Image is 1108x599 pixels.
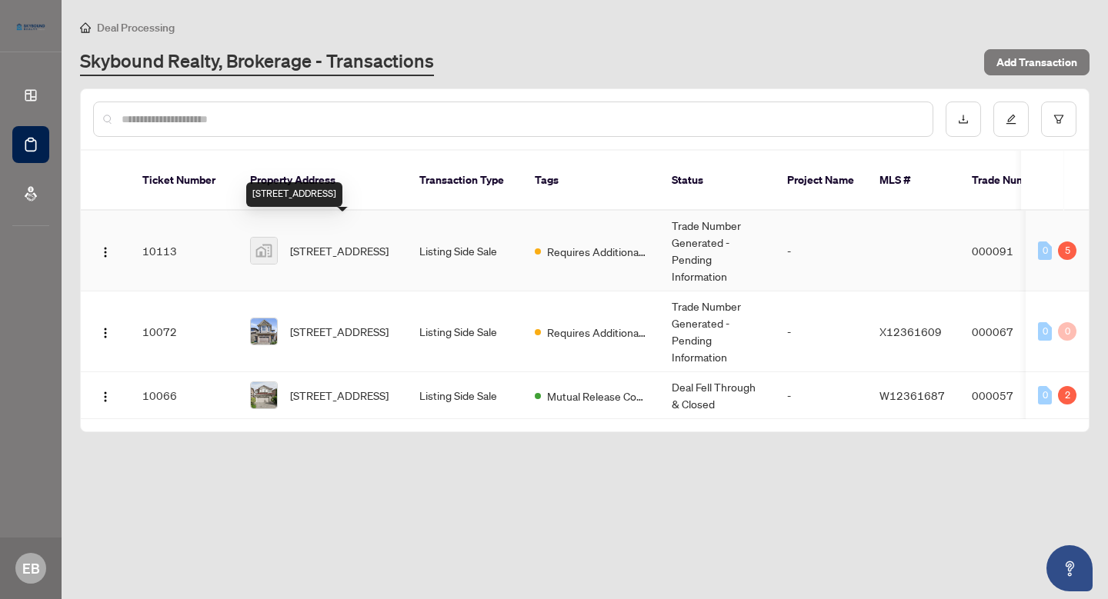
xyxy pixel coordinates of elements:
[1038,241,1052,260] div: 0
[99,391,112,403] img: Logo
[659,291,775,372] td: Trade Number Generated - Pending Information
[1053,114,1064,125] span: filter
[246,182,342,207] div: [STREET_ADDRESS]
[547,388,647,404] span: Mutual Release Completed
[984,49,1090,75] button: Add Transaction
[946,101,981,137] button: download
[1006,114,1016,125] span: edit
[659,151,775,211] th: Status
[959,151,1067,211] th: Trade Number
[238,151,407,211] th: Property Address
[959,211,1067,291] td: 000091
[547,324,647,341] span: Requires Additional Docs
[879,388,945,402] span: W12361687
[879,324,942,338] span: X12361609
[775,372,867,419] td: -
[407,291,522,372] td: Listing Side Sale
[130,372,238,419] td: 10066
[97,21,175,35] span: Deal Processing
[1058,322,1076,341] div: 0
[1058,386,1076,404] div: 2
[80,48,434,76] a: Skybound Realty, Brokerage - Transactions
[12,19,49,35] img: logo
[99,246,112,258] img: Logo
[80,22,91,33] span: home
[251,318,277,344] img: thumbnail-img
[867,151,959,211] th: MLS #
[407,151,522,211] th: Transaction Type
[1041,101,1076,137] button: filter
[407,372,522,419] td: Listing Side Sale
[522,151,659,211] th: Tags
[959,372,1067,419] td: 000057
[996,50,1077,75] span: Add Transaction
[290,387,389,404] span: [STREET_ADDRESS]
[93,383,118,408] button: Logo
[130,291,238,372] td: 10072
[93,238,118,263] button: Logo
[775,291,867,372] td: -
[993,101,1029,137] button: edit
[958,114,969,125] span: download
[959,291,1067,372] td: 000067
[130,211,238,291] td: 10113
[1058,241,1076,260] div: 5
[1046,545,1093,591] button: Open asap
[775,211,867,291] td: -
[251,382,277,408] img: thumbnail-img
[290,323,389,340] span: [STREET_ADDRESS]
[251,238,277,264] img: thumbnail-img
[1038,386,1052,404] div: 0
[99,327,112,339] img: Logo
[290,242,389,259] span: [STREET_ADDRESS]
[1038,322,1052,341] div: 0
[130,151,238,211] th: Ticket Number
[775,151,867,211] th: Project Name
[659,372,775,419] td: Deal Fell Through & Closed
[407,211,522,291] td: Listing Side Sale
[93,319,118,344] button: Logo
[547,243,647,260] span: Requires Additional Docs
[22,557,40,579] span: EB
[659,211,775,291] td: Trade Number Generated - Pending Information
